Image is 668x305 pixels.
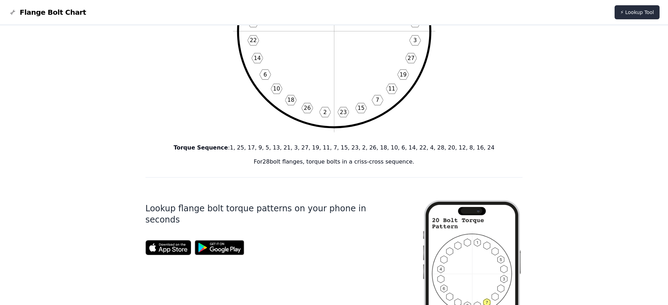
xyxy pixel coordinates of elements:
img: Flange Bolt Chart Logo [8,8,17,16]
img: App Store badge for the Flange Bolt Chart app [145,240,191,255]
text: 19 [400,71,407,78]
p: For 28 bolt flanges, torque bolts in a criss-cross sequence. [145,158,523,166]
h1: Lookup flange bolt torque patterns on your phone in seconds [145,203,399,225]
p: : 1, 25, 17, 9, 5, 13, 21, 3, 27, 19, 11, 7, 15, 23, 2, 26, 18, 10, 6, 14, 22, 4, 28, 20, 12, 8, ... [145,144,523,152]
text: 27 [407,55,414,61]
text: 3 [413,37,417,44]
b: Torque Sequence [174,144,228,151]
text: 7 [376,97,379,103]
text: 11 [388,85,395,92]
text: 21 [411,19,419,25]
text: 26 [304,105,311,111]
text: 14 [254,55,261,61]
text: 23 [339,109,346,115]
text: 15 [357,105,364,111]
text: 2 [323,109,327,115]
text: 4 [251,19,255,25]
text: 22 [249,37,257,44]
a: Flange Bolt Chart LogoFlange Bolt Chart [8,7,86,17]
text: 18 [287,97,294,103]
text: 10 [273,85,280,92]
img: Get it on Google Play [191,237,248,259]
span: Flange Bolt Chart [20,7,86,17]
a: ⚡ Lookup Tool [615,5,660,19]
text: 6 [263,71,267,78]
